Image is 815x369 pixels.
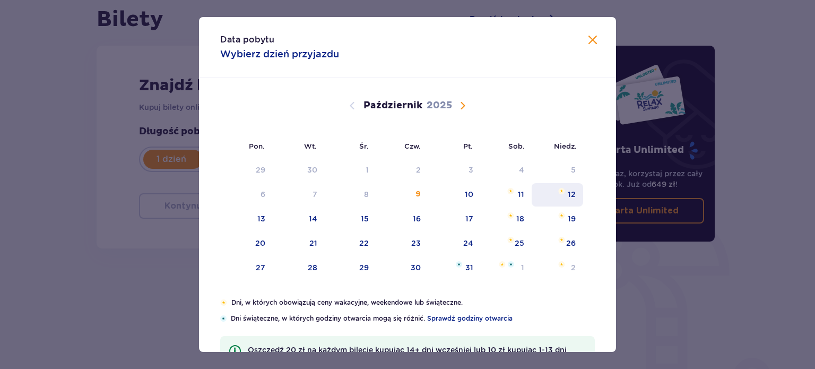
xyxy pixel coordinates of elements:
[256,165,265,175] div: 29
[220,208,273,231] td: poniedziałek, 13 października 2025
[404,142,421,150] small: Czw.
[465,213,473,224] div: 17
[558,237,565,243] img: Pomarańczowa gwiazdka
[465,262,473,273] div: 31
[428,232,481,255] td: piątek, 24 października 2025
[273,183,325,207] td: Data niedostępna. wtorek, 7 października 2025
[325,256,376,280] td: środa, 29 października 2025
[261,189,265,200] div: 6
[256,262,265,273] div: 27
[376,159,429,182] td: Data niedostępna. czwartek, 2 października 2025
[481,208,532,231] td: sobota, 18 października 2025
[558,261,565,268] img: Pomarańczowa gwiazdka
[518,189,524,200] div: 11
[220,183,273,207] td: Data niedostępna. poniedziałek, 6 października 2025
[325,208,376,231] td: środa, 15 października 2025
[568,213,576,224] div: 19
[456,261,462,268] img: Niebieska gwiazdka
[554,142,577,150] small: Niedz.
[346,99,359,112] button: Poprzedni miesiąc
[508,261,514,268] img: Niebieska gwiazdka
[463,142,473,150] small: Pt.
[519,165,524,175] div: 4
[481,159,532,182] td: Data niedostępna. sobota, 4 października 2025
[521,262,524,273] div: 1
[359,238,369,248] div: 22
[257,213,265,224] div: 13
[481,256,532,280] td: sobota, 1 listopada 2025
[359,142,369,150] small: Śr.
[376,208,429,231] td: czwartek, 16 października 2025
[416,165,421,175] div: 2
[376,256,429,280] td: czwartek, 30 października 2025
[532,159,583,182] td: Data niedostępna. niedziela, 5 października 2025
[532,232,583,255] td: niedziela, 26 października 2025
[463,238,473,248] div: 24
[364,189,369,200] div: 8
[532,256,583,280] td: niedziela, 2 listopada 2025
[508,142,525,150] small: Sob.
[308,262,317,273] div: 28
[516,213,524,224] div: 18
[220,256,273,280] td: poniedziałek, 27 października 2025
[566,238,576,248] div: 26
[571,262,576,273] div: 2
[456,99,469,112] button: Następny miesiąc
[273,208,325,231] td: wtorek, 14 października 2025
[366,165,369,175] div: 1
[220,159,273,182] td: Data niedostępna. poniedziałek, 29 września 2025
[558,188,565,194] img: Pomarańczowa gwiazdka
[313,189,317,200] div: 7
[363,99,422,112] p: Październik
[325,159,376,182] td: Data niedostępna. środa, 1 października 2025
[507,237,514,243] img: Pomarańczowa gwiazdka
[231,298,595,307] p: Dni, w których obowiązują ceny wakacyjne, weekendowe lub świąteczne.
[325,183,376,207] td: Data niedostępna. środa, 8 października 2025
[307,165,317,175] div: 30
[325,232,376,255] td: środa, 22 października 2025
[309,238,317,248] div: 21
[515,238,524,248] div: 25
[428,159,481,182] td: Data niedostępna. piątek, 3 października 2025
[255,238,265,248] div: 20
[249,142,265,150] small: Pon.
[376,183,429,207] td: czwartek, 9 października 2025
[558,212,565,219] img: Pomarańczowa gwiazdka
[273,232,325,255] td: wtorek, 21 października 2025
[427,99,452,112] p: 2025
[465,189,473,200] div: 10
[469,165,473,175] div: 3
[568,189,576,200] div: 12
[571,165,576,175] div: 5
[231,314,595,323] p: Dni świąteczne, w których godziny otwarcia mogą się różnić.
[220,48,339,61] p: Wybierz dzień przyjazdu
[532,208,583,231] td: niedziela, 19 października 2025
[413,213,421,224] div: 16
[273,159,325,182] td: Data niedostępna. wtorek, 30 września 2025
[361,213,369,224] div: 15
[428,183,481,207] td: piątek, 10 października 2025
[532,183,583,207] td: niedziela, 12 października 2025
[586,34,599,47] button: Zamknij
[428,256,481,280] td: piątek, 31 października 2025
[304,142,317,150] small: Wt.
[359,262,369,273] div: 29
[220,232,273,255] td: poniedziałek, 20 października 2025
[427,314,513,323] a: Sprawdź godziny otwarcia
[220,315,227,322] img: Niebieska gwiazdka
[376,232,429,255] td: czwartek, 23 października 2025
[507,188,514,194] img: Pomarańczowa gwiazdka
[273,256,325,280] td: wtorek, 28 października 2025
[309,213,317,224] div: 14
[481,232,532,255] td: sobota, 25 października 2025
[499,261,506,268] img: Pomarańczowa gwiazdka
[481,183,532,207] td: sobota, 11 października 2025
[411,238,421,248] div: 23
[220,34,274,46] p: Data pobytu
[415,189,421,200] div: 9
[411,262,421,273] div: 30
[220,299,227,306] img: Pomarańczowa gwiazdka
[428,208,481,231] td: piątek, 17 października 2025
[507,212,514,219] img: Pomarańczowa gwiazdka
